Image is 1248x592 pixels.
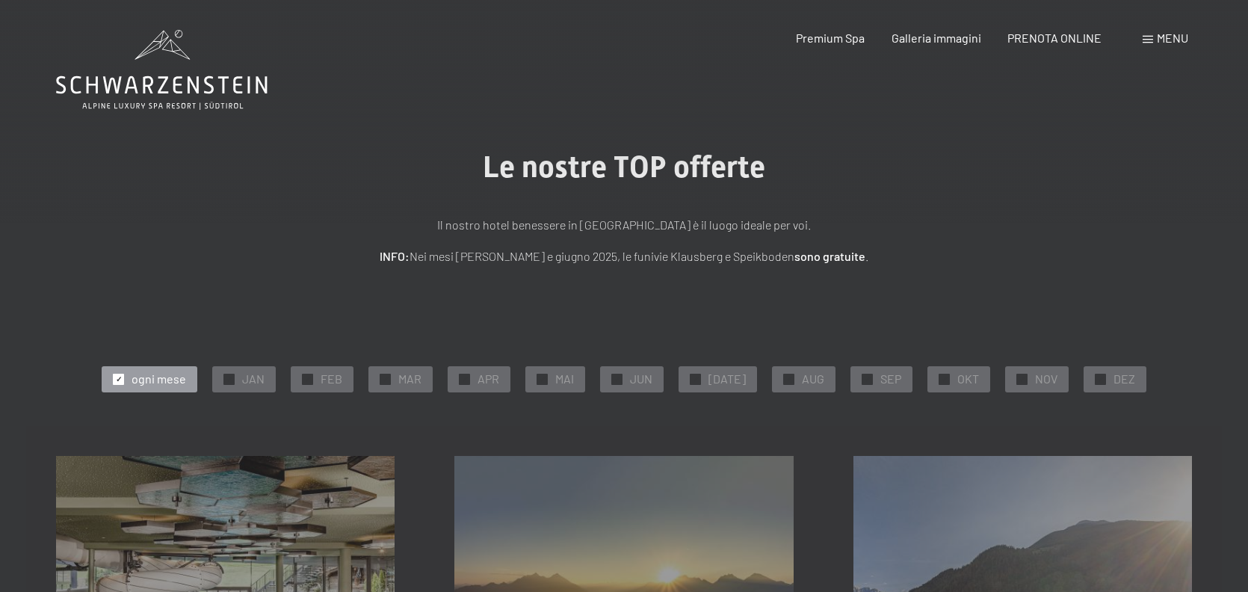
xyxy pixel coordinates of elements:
span: ✓ [116,374,122,384]
span: ✓ [1019,374,1025,384]
span: ogni mese [132,371,186,387]
p: Il nostro hotel benessere in [GEOGRAPHIC_DATA] è il luogo ideale per voi. [250,215,998,235]
span: ✓ [865,374,871,384]
strong: INFO: [380,249,410,263]
span: ✓ [462,374,468,384]
span: JAN [242,371,265,387]
p: Nei mesi [PERSON_NAME] e giugno 2025, le funivie Klausberg e Speikboden . [250,247,998,266]
span: DEZ [1113,371,1135,387]
span: SEP [880,371,901,387]
a: Galleria immagini [892,31,981,45]
span: FEB [321,371,342,387]
span: ✓ [693,374,699,384]
span: OKT [957,371,979,387]
span: ✓ [614,374,620,384]
span: ✓ [383,374,389,384]
span: AUG [802,371,824,387]
span: [DATE] [708,371,746,387]
span: ✓ [226,374,232,384]
span: Le nostre TOP offerte [483,149,765,185]
span: MAR [398,371,421,387]
span: APR [478,371,499,387]
span: JUN [630,371,652,387]
span: ✓ [942,374,948,384]
span: NOV [1035,371,1057,387]
span: Menu [1157,31,1188,45]
span: MAI [555,371,574,387]
a: Premium Spa [796,31,865,45]
span: ✓ [786,374,792,384]
span: ✓ [540,374,546,384]
strong: sono gratuite [794,249,865,263]
span: ✓ [305,374,311,384]
span: ✓ [1098,374,1104,384]
a: PRENOTA ONLINE [1007,31,1102,45]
